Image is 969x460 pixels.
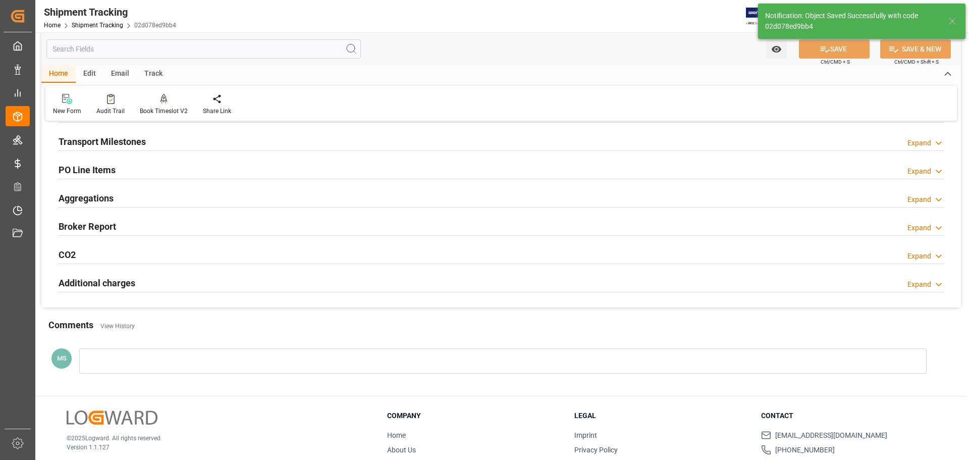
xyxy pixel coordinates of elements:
h2: PO Line Items [59,163,116,177]
a: Home [44,22,61,29]
input: Search Fields [46,39,361,59]
div: Track [137,66,170,83]
div: Expand [907,223,931,233]
div: Expand [907,166,931,177]
div: Expand [907,251,931,262]
h3: Company [387,411,562,421]
img: Exertis%20JAM%20-%20Email%20Logo.jpg_1722504956.jpg [746,8,781,25]
div: Home [41,66,76,83]
button: open menu [766,39,787,59]
span: [PHONE_NUMBER] [775,445,835,455]
h3: Contact [761,411,936,421]
button: SAVE [799,39,870,59]
p: © 2025 Logward. All rights reserved. [67,434,362,443]
div: Book Timeslot V2 [140,107,188,116]
h2: Transport Milestones [59,135,146,148]
div: Expand [907,194,931,205]
div: Expand [907,138,931,148]
p: Version 1.1.127 [67,443,362,452]
a: Imprint [574,431,597,439]
h2: Comments [48,318,93,332]
div: Audit Trail [96,107,125,116]
h2: Additional charges [59,276,135,290]
a: View History [100,323,135,330]
div: Shipment Tracking [44,5,176,20]
div: Email [103,66,137,83]
h2: Broker Report [59,220,116,233]
a: About Us [387,446,416,454]
span: Ctrl/CMD + Shift + S [894,58,939,66]
a: Home [387,431,406,439]
span: MS [57,354,67,362]
img: Logward Logo [67,411,157,425]
div: Share Link [203,107,231,116]
button: SAVE & NEW [880,39,951,59]
h3: Legal [574,411,749,421]
a: Privacy Policy [574,446,618,454]
h2: Aggregations [59,191,114,205]
a: Shipment Tracking [72,22,123,29]
div: New Form [53,107,81,116]
div: Notification: Object Saved Successfully with code 02d078ed9bb4 [765,11,939,32]
div: Expand [907,279,931,290]
h2: CO2 [59,248,76,262]
div: Edit [76,66,103,83]
span: Ctrl/CMD + S [821,58,850,66]
span: [EMAIL_ADDRESS][DOMAIN_NAME] [775,430,887,441]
